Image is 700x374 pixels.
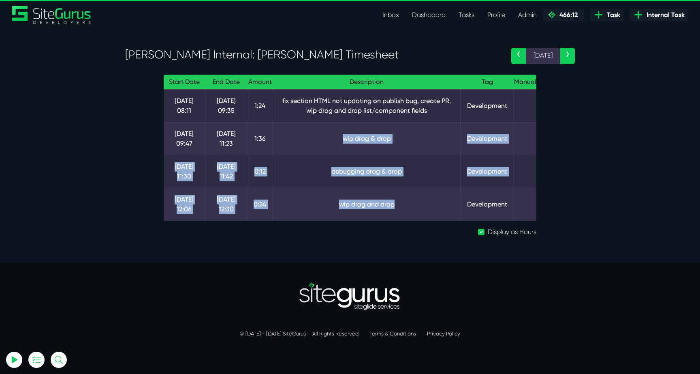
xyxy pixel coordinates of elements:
[630,9,688,21] a: Internal Task
[164,188,205,221] td: [DATE] 12:06
[461,122,514,155] td: Development
[205,188,247,221] td: [DATE] 12:30
[125,330,575,338] p: © [DATE] - [DATE] SiteGurus All Rights Reserved.
[512,7,543,23] a: Admin
[461,89,514,122] td: Development
[543,9,584,21] a: 466:12
[461,75,514,90] th: Tag
[511,48,526,64] a: ‹
[205,122,247,155] td: [DATE] 11:23
[481,7,512,23] a: Profile
[247,122,273,155] td: 1:36
[273,188,461,221] td: wip drag and drop
[273,75,461,90] th: Description
[205,89,247,122] td: [DATE] 09:35
[461,188,514,221] td: Development
[405,7,452,23] a: Dashboard
[376,7,405,23] a: Inbox
[556,11,578,19] span: 466:12
[369,331,416,337] a: Terms & Conditions
[273,122,461,155] td: wip drag & drop
[273,155,461,188] td: debugging drag & drop
[36,46,106,56] p: Nothing tracked yet! 🙂
[12,6,92,24] a: SiteGurus
[452,7,481,23] a: Tasks
[590,9,623,21] a: Task
[164,155,205,188] td: [DATE] 11:30
[643,10,685,20] span: Internal Task
[247,75,273,90] th: Amount
[526,48,560,64] span: [DATE]
[461,155,514,188] td: Development
[247,89,273,122] td: 1:24
[205,75,247,90] th: End Date
[12,6,92,24] img: Sitegurus Logo
[560,48,575,64] a: ›
[247,188,273,221] td: 0:24
[604,10,620,20] span: Task
[488,227,536,237] label: Display as Hours
[514,75,536,90] th: Manual
[205,155,247,188] td: [DATE] 11:42
[125,48,499,62] h3: [PERSON_NAME] Internal: [PERSON_NAME] Timesheet
[164,75,205,90] th: Start Date
[427,331,460,337] a: Privacy Policy
[273,89,461,122] td: fix section HTML not updating on publish bug, create PR, wip drag and drop list/component fields
[164,89,205,122] td: [DATE] 08:11
[164,122,205,155] td: [DATE] 09:47
[247,155,273,188] td: 0:12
